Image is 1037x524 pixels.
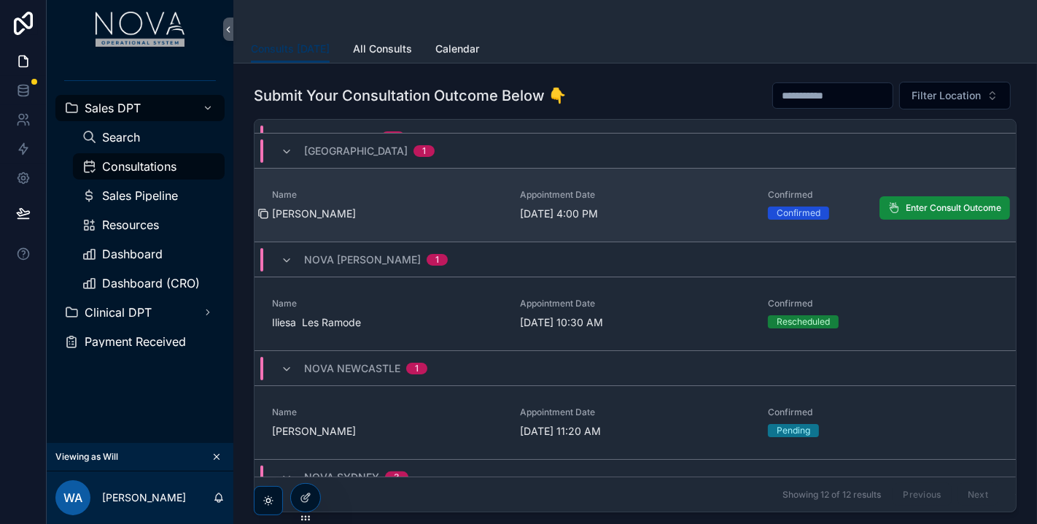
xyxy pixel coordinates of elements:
[906,202,1001,214] span: Enter Consult Outcome
[102,219,159,231] span: Resources
[768,189,998,201] span: Confirmed
[85,102,141,114] span: Sales DPT
[390,131,396,143] div: 3
[73,241,225,267] a: Dashboard
[768,407,998,418] span: Confirmed
[255,385,1016,459] a: Name[PERSON_NAME]Appointment Date[DATE] 11:20 AMConfirmedPending
[435,42,479,56] span: Calendar
[272,424,502,439] span: [PERSON_NAME]
[73,153,225,180] a: Consultations
[353,36,412,65] a: All Consults
[73,124,225,150] a: Search
[102,190,178,201] span: Sales Pipeline
[435,36,479,65] a: Calendar
[879,196,1010,220] button: Enter Consult Outcome
[520,407,750,418] span: Appointment Date
[85,336,186,347] span: Payment Received
[102,161,176,172] span: Consultations
[304,130,376,145] span: Nova Cairns
[102,490,186,505] p: [PERSON_NAME]
[435,254,439,266] div: 1
[777,207,820,220] div: Confirmed
[254,85,567,106] h1: Submit Your Consultation Outcome Below 👇
[73,212,225,238] a: Resources
[96,12,185,47] img: App logo
[55,95,225,121] a: Sales DPT
[55,328,225,355] a: Payment Received
[102,248,163,260] span: Dashboard
[899,82,1011,109] button: Select Button
[353,42,412,56] span: All Consults
[272,315,502,330] span: Iliesa Les Ramode
[73,182,225,209] a: Sales Pipeline
[520,298,750,309] span: Appointment Date
[777,315,830,328] div: Rescheduled
[55,451,118,463] span: Viewing as Will
[63,489,82,506] span: WA
[768,298,998,309] span: Confirmed
[304,470,379,485] span: Nova Sydney
[415,363,419,374] div: 1
[782,488,881,500] span: Showing 12 of 12 results
[304,253,421,267] span: Nova [PERSON_NAME]
[102,277,200,289] span: Dashboard (CRO)
[55,299,225,325] a: Clinical DPT
[304,144,408,158] span: [GEOGRAPHIC_DATA]
[520,315,750,330] span: [DATE] 10:30 AM
[272,189,502,201] span: Name
[102,131,140,143] span: Search
[272,407,502,418] span: Name
[272,207,502,221] span: [PERSON_NAME]
[255,277,1016,350] a: NameIliesa Les RamodeAppointment Date[DATE] 10:30 AMConfirmedRescheduled
[520,207,750,221] span: [DATE] 4:00 PM
[394,471,400,483] div: 3
[912,88,981,103] span: Filter Location
[251,36,330,63] a: Consults [DATE]
[47,58,233,374] div: scrollable content
[520,424,750,439] span: [DATE] 11:20 AM
[304,361,400,376] span: Nova Newcastle
[251,42,330,56] span: Consults [DATE]
[255,168,1016,242] a: Name[PERSON_NAME]Appointment Date[DATE] 4:00 PMConfirmedConfirmedEnter Consult Outcome
[777,424,810,437] div: Pending
[85,307,152,318] span: Clinical DPT
[73,270,225,296] a: Dashboard (CRO)
[422,145,426,157] div: 1
[272,298,502,309] span: Name
[520,189,750,201] span: Appointment Date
